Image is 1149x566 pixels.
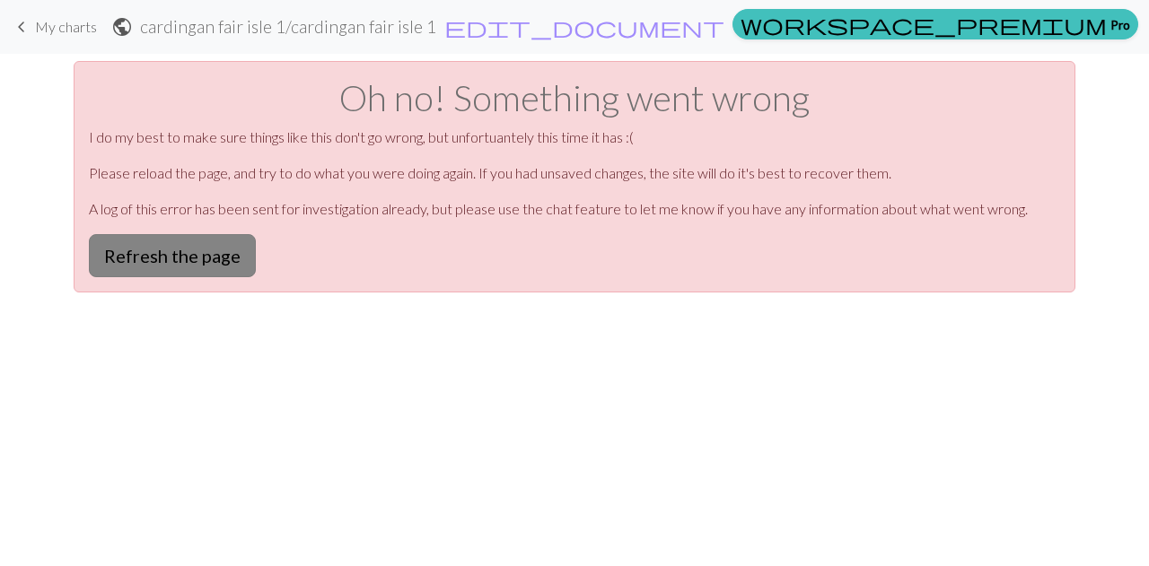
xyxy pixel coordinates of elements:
[35,18,97,35] span: My charts
[89,234,256,277] button: Refresh the page
[111,14,133,39] span: public
[11,14,32,39] span: keyboard_arrow_left
[732,9,1138,39] a: Pro
[89,198,1060,220] p: A log of this error has been sent for investigation already, but please use the chat feature to l...
[444,14,724,39] span: edit_document
[89,76,1060,119] h1: Oh no! Something went wrong
[741,12,1107,37] span: workspace_premium
[89,162,1060,184] p: Please reload the page, and try to do what you were doing again. If you had unsaved changes, the ...
[140,16,436,37] h2: cardingan fair isle 1 / cardingan fair isle 1
[11,12,97,42] a: My charts
[89,126,1060,148] p: I do my best to make sure things like this don't go wrong, but unfortuantely this time it has :(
